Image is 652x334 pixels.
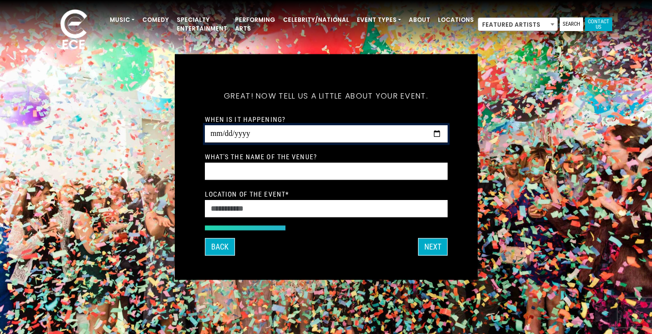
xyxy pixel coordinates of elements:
[50,7,98,54] img: ece_new_logo_whitev2-1.png
[560,17,583,31] a: Search
[205,152,317,161] label: What's the name of the venue?
[279,12,353,28] a: Celebrity/National
[106,12,138,28] a: Music
[205,79,448,114] h5: Great! Now tell us a little about your event.
[434,12,478,28] a: Locations
[173,12,231,37] a: Specialty Entertainment
[418,238,448,256] button: Next
[205,238,235,256] button: Back
[205,190,289,199] label: Location of the event
[231,12,279,37] a: Performing Arts
[478,17,558,31] span: Featured Artists
[585,17,612,31] a: Contact Us
[205,115,286,124] label: When is it happening?
[478,18,557,32] span: Featured Artists
[353,12,405,28] a: Event Types
[138,12,173,28] a: Comedy
[405,12,434,28] a: About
